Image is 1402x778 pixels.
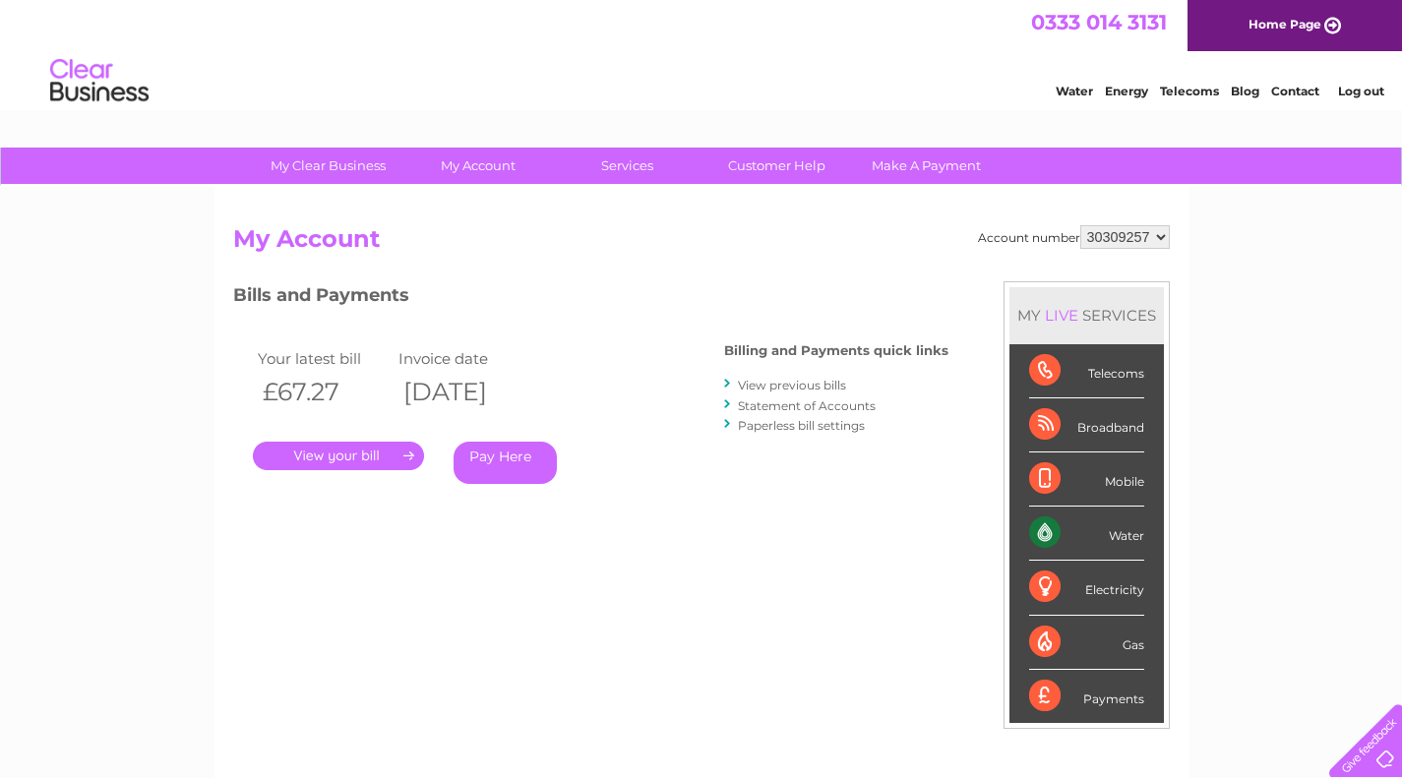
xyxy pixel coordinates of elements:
div: Telecoms [1029,344,1144,398]
div: Gas [1029,616,1144,670]
a: Telecoms [1160,84,1219,98]
a: My Clear Business [247,148,409,184]
th: [DATE] [394,372,535,412]
h2: My Account [233,225,1170,263]
a: Paperless bill settings [738,418,865,433]
a: Customer Help [696,148,858,184]
div: MY SERVICES [1009,287,1164,343]
img: logo.png [49,51,150,111]
a: Energy [1105,84,1148,98]
a: Log out [1338,84,1384,98]
div: Account number [978,225,1170,249]
div: Payments [1029,670,1144,723]
a: View previous bills [738,378,846,392]
div: Mobile [1029,452,1144,507]
a: Contact [1271,84,1319,98]
td: Your latest bill [253,345,395,372]
a: 0333 014 3131 [1031,10,1167,34]
div: Water [1029,507,1144,561]
h4: Billing and Payments quick links [724,343,948,358]
div: Electricity [1029,561,1144,615]
a: Pay Here [454,442,557,484]
div: Broadband [1029,398,1144,452]
h3: Bills and Payments [233,281,948,316]
a: Services [546,148,708,184]
a: My Account [396,148,559,184]
a: Water [1056,84,1093,98]
div: Clear Business is a trading name of Verastar Limited (registered in [GEOGRAPHIC_DATA] No. 3667643... [237,11,1167,95]
a: Make A Payment [845,148,1007,184]
th: £67.27 [253,372,395,412]
div: LIVE [1041,306,1082,325]
a: . [253,442,424,470]
td: Invoice date [394,345,535,372]
a: Blog [1231,84,1259,98]
a: Statement of Accounts [738,398,876,413]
